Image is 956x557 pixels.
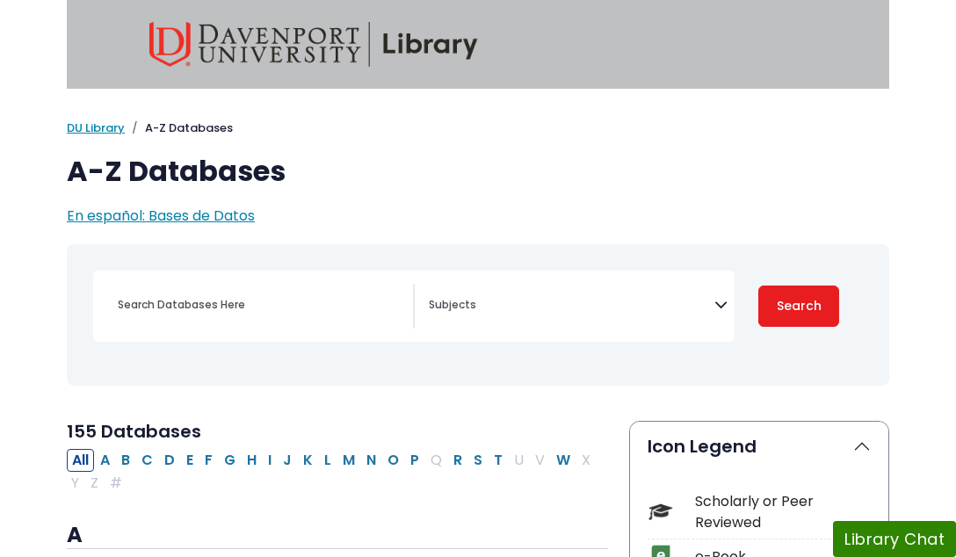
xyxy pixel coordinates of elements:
[125,119,233,137] li: A-Z Databases
[242,449,262,472] button: Filter Results H
[382,449,404,472] button: Filter Results O
[405,449,424,472] button: Filter Results P
[67,419,201,444] span: 155 Databases
[116,449,135,472] button: Filter Results B
[136,449,158,472] button: Filter Results C
[67,523,608,549] h3: A
[298,449,318,472] button: Filter Results K
[67,244,889,386] nav: Search filters
[263,449,277,472] button: Filter Results I
[489,449,508,472] button: Filter Results T
[448,449,467,472] button: Filter Results R
[67,119,889,137] nav: breadcrumb
[278,449,297,472] button: Filter Results J
[67,450,597,493] div: Alpha-list to filter by first letter of database name
[468,449,488,472] button: Filter Results S
[67,155,889,188] h1: A-Z Databases
[67,119,125,136] a: DU Library
[95,449,115,472] button: Filter Results A
[758,286,839,327] button: Submit for Search Results
[199,449,218,472] button: Filter Results F
[219,449,241,472] button: Filter Results G
[67,206,255,226] a: En español: Bases de Datos
[181,449,199,472] button: Filter Results E
[107,293,413,318] input: Search database by title or keyword
[429,300,714,314] textarea: Search
[630,422,888,471] button: Icon Legend
[648,500,672,524] img: Icon Scholarly or Peer Reviewed
[833,521,956,557] button: Library Chat
[361,449,381,472] button: Filter Results N
[695,491,871,533] div: Scholarly or Peer Reviewed
[159,449,180,472] button: Filter Results D
[149,22,478,67] img: Davenport University Library
[319,449,337,472] button: Filter Results L
[67,449,94,472] button: All
[337,449,360,472] button: Filter Results M
[551,449,576,472] button: Filter Results W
